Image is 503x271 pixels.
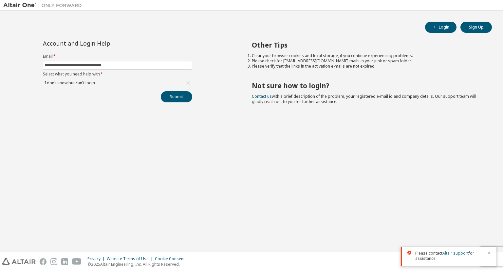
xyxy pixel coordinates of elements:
img: linkedin.svg [61,258,68,265]
li: Clear your browser cookies and local storage, if you continue experiencing problems. [252,53,480,58]
div: Website Terms of Use [107,256,155,261]
li: Please verify that the links in the activation e-mails are not expired. [252,64,480,69]
a: Altair support [442,250,469,256]
img: facebook.svg [40,258,47,265]
div: I don't know but can't login [44,79,96,87]
li: Please check for [EMAIL_ADDRESS][DOMAIN_NAME] mails in your junk or spam folder. [252,58,480,64]
button: Submit [161,91,192,102]
label: Select what you need help with [43,72,192,77]
img: instagram.svg [50,258,57,265]
img: Altair One [3,2,85,9]
div: I don't know but can't login [43,79,192,87]
button: Sign Up [460,22,492,33]
img: altair_logo.svg [2,258,36,265]
span: with a brief description of the problem, your registered e-mail id and company details. Our suppo... [252,94,476,104]
div: Privacy [87,256,107,261]
div: Cookie Consent [155,256,189,261]
label: Email [43,54,192,59]
h2: Not sure how to login? [252,81,480,90]
a: Contact us [252,94,272,99]
p: © 2025 Altair Engineering, Inc. All Rights Reserved. [87,261,189,267]
img: youtube.svg [72,258,82,265]
span: Please contact for assistance. [415,251,483,261]
div: Account and Login Help [43,41,162,46]
h2: Other Tips [252,41,480,49]
button: Login [425,22,456,33]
